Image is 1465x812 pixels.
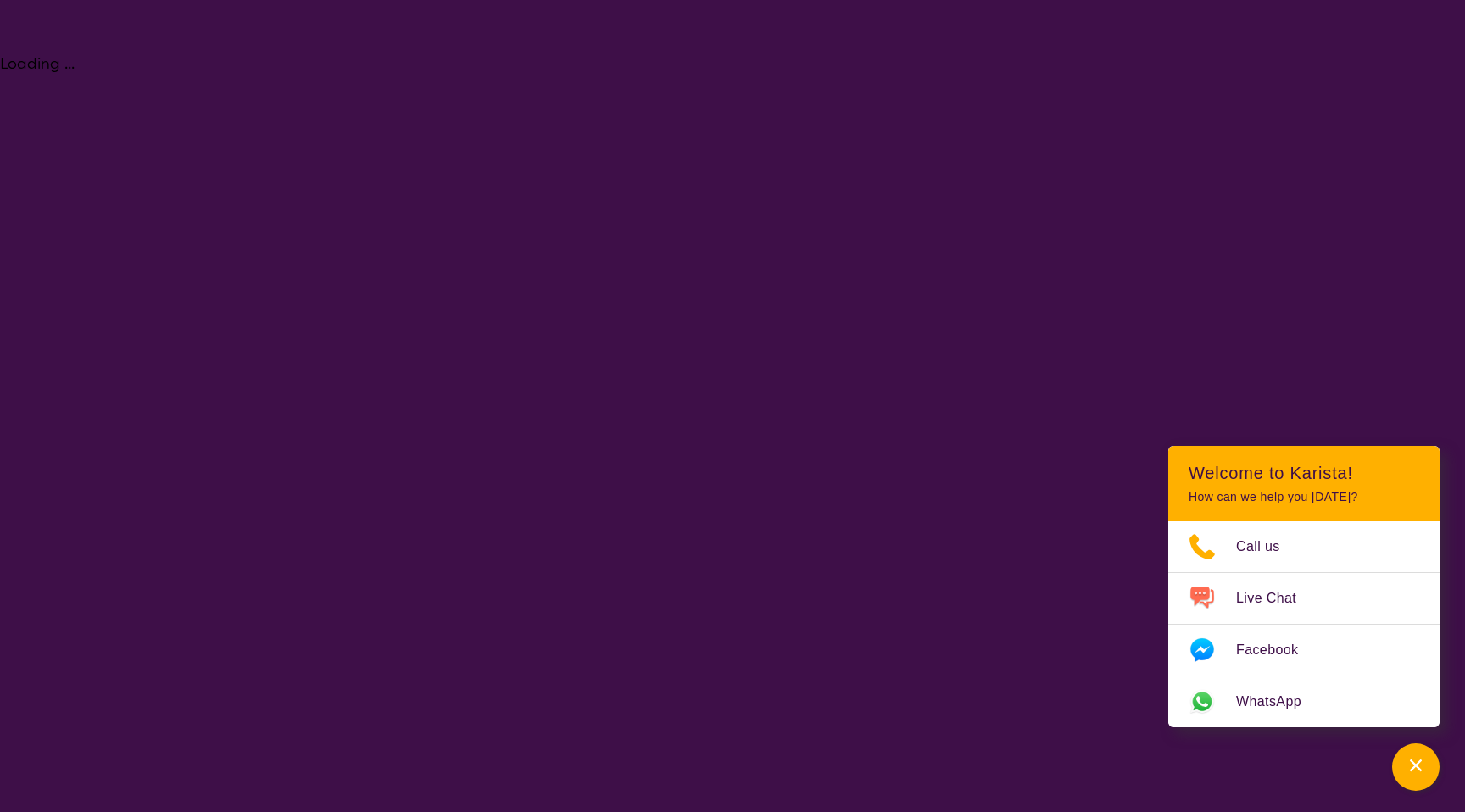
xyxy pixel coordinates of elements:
button: Channel Menu [1392,743,1440,791]
span: Facebook [1236,637,1318,663]
h2: Welcome to Karista! [1189,463,1419,483]
span: WhatsApp [1236,689,1322,715]
span: Call us [1236,534,1301,559]
ul: Choose channel [1168,521,1440,727]
div: Channel Menu [1168,446,1440,727]
p: How can we help you [DATE]? [1189,490,1419,504]
span: Live Chat [1236,586,1317,611]
a: Web link opens in a new tab. [1168,676,1440,727]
